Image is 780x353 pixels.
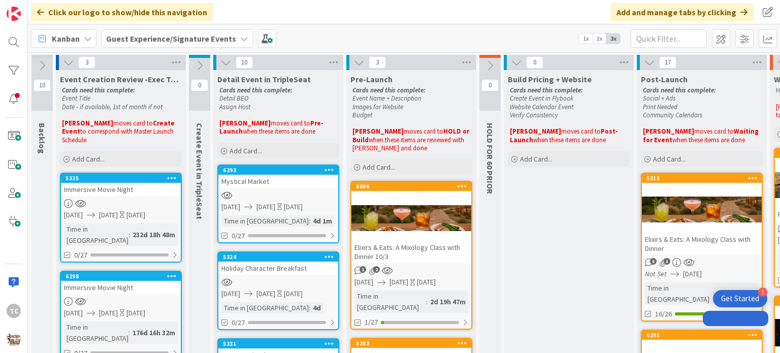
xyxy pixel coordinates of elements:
div: 2d 19h 47m [428,296,468,307]
span: Add Card... [230,146,262,155]
a: 8086Elixirs & Eats: A Mixology Class with Dinner 10/3[DATE][DATE][DATE]Time in [GEOGRAPHIC_DATA]:... [350,181,472,330]
b: Guest Experience/Signature Events [106,34,236,44]
div: Time in [GEOGRAPHIC_DATA] [221,302,309,313]
strong: Waiting for Event [643,127,760,144]
span: 3 [664,258,670,265]
em: Date - if available, 1st of month if not [62,103,162,111]
em: Print Needed [643,103,677,111]
em: Cards need this complete: [510,86,583,94]
div: 5283 [351,339,471,348]
div: Immersive Movie Night [61,281,181,294]
span: moves card to [113,119,153,127]
span: Event Creation Review -Exec Team [60,74,182,84]
div: 6293 [218,166,338,175]
div: 5331 [218,339,338,348]
span: moves card to [561,127,601,136]
div: Elixirs & Eats: A Mixology Class with Dinner [642,233,762,255]
div: 5324 [223,253,338,261]
div: 6298 [61,272,181,281]
div: Get Started [721,294,759,304]
span: [DATE] [256,202,275,212]
span: 3x [606,34,620,44]
span: 10 [236,56,253,69]
span: Add Card... [363,163,395,172]
span: Post-Launch [641,74,688,84]
div: Time in [GEOGRAPHIC_DATA] [354,291,426,313]
span: [DATE] [354,277,373,287]
strong: Create Event [62,119,176,136]
div: 6298 [66,273,181,280]
em: Event Name + Description [352,94,421,103]
div: 5324 [218,252,338,262]
div: Mystical Market [218,175,338,188]
span: Pre-Launch [350,74,393,84]
span: 1x [579,34,593,44]
img: Visit kanbanzone.com [7,7,21,21]
div: [DATE] [417,277,436,287]
span: Create Event in TripleSeat [194,123,205,219]
strong: [PERSON_NAME] [643,127,694,136]
em: Verify Consistency [510,111,558,119]
em: Create Event in Flybook [510,94,573,103]
span: 0 [481,79,499,91]
input: Quick Filter... [631,29,707,48]
img: avatar [7,332,21,346]
em: Images for Website [352,103,403,111]
span: 1/27 [365,317,378,328]
div: 5283 [356,340,471,347]
strong: Post-Launch [510,127,618,144]
span: : [713,288,714,299]
div: 176d 16h 32m [130,327,178,338]
div: [DATE] [126,210,145,220]
div: Click our logo to show/hide this navigation [31,3,213,21]
span: 3 [78,56,95,69]
div: Time in [GEOGRAPHIC_DATA] [645,282,713,305]
span: [DATE] [99,210,118,220]
span: Add Card... [653,154,686,164]
span: 10 [34,79,51,91]
div: 8086 [351,182,471,191]
span: [DATE] [99,308,118,318]
div: 6291 [642,331,762,340]
div: [DATE] [126,308,145,318]
div: 5315Elixirs & Eats: A Mixology Class with Dinner [642,174,762,255]
div: Holiday Character Breakfast [218,262,338,275]
span: [DATE] [683,269,702,279]
span: [DATE] [389,277,408,287]
a: 5325Immersive Movie Night[DATE][DATE][DATE]Time in [GEOGRAPHIC_DATA]:232d 18h 48m0/27 [60,173,182,263]
span: Kanban [52,33,80,45]
span: Backlog [37,123,47,154]
div: Time in [GEOGRAPHIC_DATA] [64,322,128,344]
a: 5315Elixirs & Eats: A Mixology Class with DinnerNot Set[DATE]Time in [GEOGRAPHIC_DATA]:25d 17h 27... [641,173,763,322]
div: 4d [310,302,323,313]
span: 2x [593,34,606,44]
span: when these items are done [533,136,606,144]
span: : [426,296,428,307]
em: Cards need this complete: [352,86,426,94]
span: [DATE] [221,202,240,212]
strong: Pre-Launch [219,119,323,136]
span: 17 [659,56,676,69]
div: [DATE] [284,288,303,299]
em: Community Calendars [643,111,702,119]
span: 0 [526,56,543,69]
div: Time in [GEOGRAPHIC_DATA] [64,223,128,246]
div: 5315 [646,175,762,182]
div: 6298Immersive Movie Night [61,272,181,294]
div: 1 [758,287,767,297]
span: 0/27 [232,231,245,241]
div: Add and manage tabs by clicking [610,3,754,21]
div: TC [7,304,21,318]
span: Build Pricing + Website [508,74,592,84]
span: when these items are done [672,136,745,144]
span: [DATE] [256,288,275,299]
div: Elixirs & Eats: A Mixology Class with Dinner 10/3 [351,241,471,263]
span: [DATE] [221,288,240,299]
div: 5331 [223,340,338,347]
div: 5324Holiday Character Breakfast [218,252,338,275]
span: Add Card... [520,154,552,164]
strong: [PERSON_NAME] [510,127,561,136]
div: 5325Immersive Movie Night [61,174,181,196]
em: Cards need this complete: [219,86,292,94]
span: to correspond with Master Launch Schedule [62,127,175,144]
